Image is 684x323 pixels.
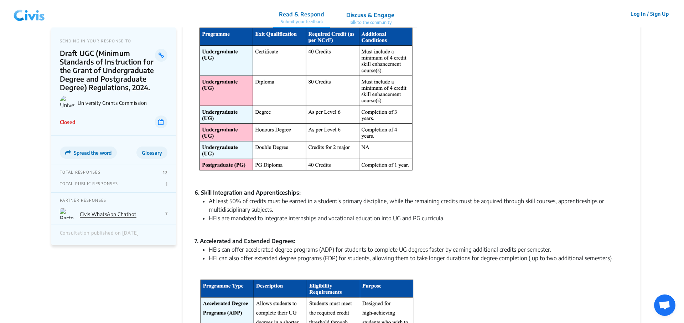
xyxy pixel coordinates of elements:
[80,211,136,217] a: Civis WhatsApp Chatbot
[60,95,75,110] img: University Grants Commission logo
[209,254,628,271] li: HEI can also offer extended degree programs (EDP) for students, allowing them to take longer dura...
[165,211,167,216] p: 7
[60,39,167,43] p: SENDING IN YOUR RESPONSE TO
[166,181,167,187] p: 1
[195,237,295,245] strong: 7. Accelerated and Extended Degrees:
[279,10,324,19] p: Read & Respond
[60,118,75,126] p: Closed
[209,214,628,231] li: HEIs are mandated to integrate internships and vocational education into UG and PG curricula.
[11,3,48,25] img: navlogo.png
[60,49,155,92] p: Draft UGC (Minimum Standards of Instruction for the Grant of Undergraduate Degree and Postgraduat...
[279,19,324,25] p: Submit your feedback
[142,150,162,156] span: Glossary
[136,147,167,159] button: Glossary
[74,150,112,156] span: Spread the word
[626,8,673,19] button: Log In / Sign Up
[163,170,167,175] p: 12
[60,181,118,187] p: TOTAL PUBLIC RESPONSES
[195,24,417,174] img: AD_4nXcPiLtl7BJyIsV13i64qzpngMDh1lZp2_VNi5d2lP-Rss0fNX5Sz66FEPgskc4bS1rG0Q7-xWPn1VYpplhNJAy5vap6s...
[654,294,675,316] div: Open chat
[60,170,100,175] p: TOTAL RESPONSES
[60,147,117,159] button: Spread the word
[60,198,167,202] p: PARTNER RESPONSES
[60,230,139,240] div: Consultation published on [DATE]
[195,189,301,196] strong: 6. Skill Integration and Apprenticeships:
[60,208,74,219] img: Partner Logo
[209,245,628,254] li: HEIs can offer accelerated degree programs (ADP) for students to complete UG degrees faster by ea...
[346,19,394,26] p: Talk to the community
[346,11,394,19] p: Discuss & Engage
[78,100,167,106] p: University Grants Commission
[209,197,628,214] li: At least 50% of credits must be earned in a student's primary discipline, while the remaining cre...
